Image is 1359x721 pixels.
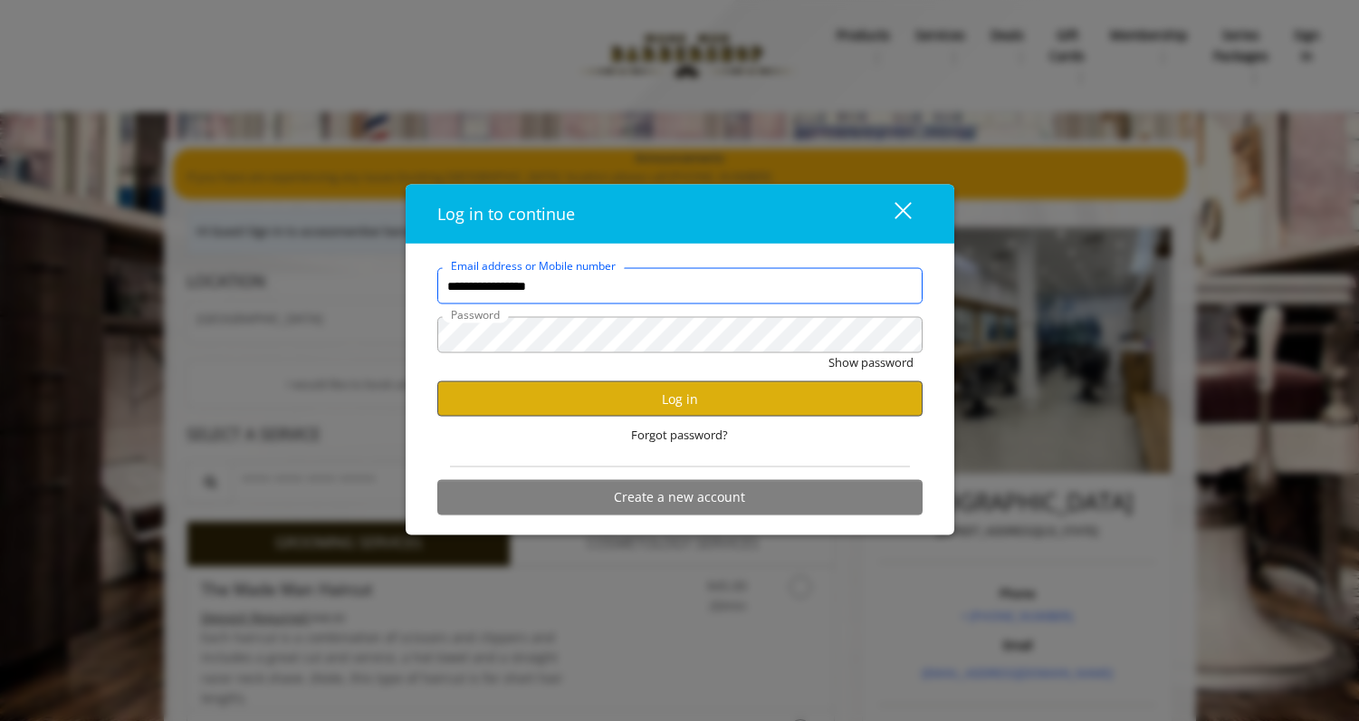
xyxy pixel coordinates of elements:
button: Show password [828,353,914,372]
input: Password [437,317,923,353]
button: close dialog [861,196,923,233]
button: Create a new account [437,479,923,514]
span: Log in to continue [437,203,575,225]
span: Forgot password? [631,426,728,445]
label: Email address or Mobile number [442,257,625,274]
label: Password [442,306,509,323]
button: Log in [437,381,923,417]
input: Email address or Mobile number [437,268,923,304]
div: close dialog [874,200,910,227]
